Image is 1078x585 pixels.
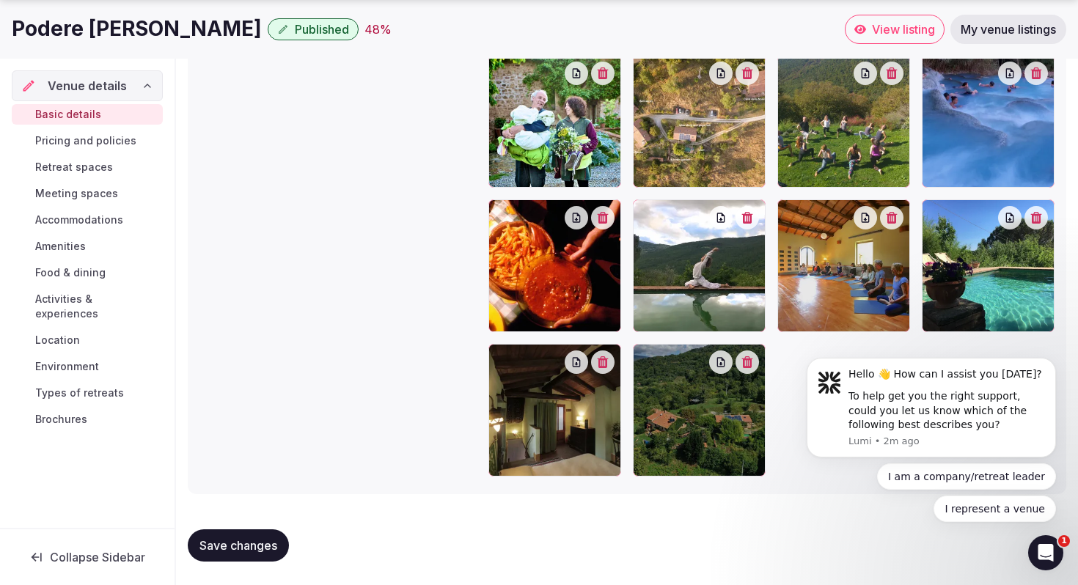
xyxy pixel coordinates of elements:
[35,107,101,122] span: Basic details
[35,213,123,227] span: Accommodations
[12,130,163,151] a: Pricing and policies
[12,409,163,430] a: Brochures
[785,336,1078,545] iframe: Intercom notifications message
[922,199,1055,332] div: image2.jpg
[488,344,621,477] div: 2._Casa_Olivi___bedroom.jpg
[35,265,106,280] span: Food & dining
[12,356,163,377] a: Environment
[35,386,124,400] span: Types of retreats
[1028,535,1063,570] iframe: Intercom live chat
[295,22,349,37] span: Published
[50,550,145,564] span: Collapse Sidebar
[488,199,621,332] div: Our_Kitchen__013.jpg
[1058,535,1070,547] span: 1
[35,160,113,174] span: Retreat spaces
[922,55,1055,188] div: 10.1_Saturnia.jpg
[633,344,766,477] div: DJI_0485.jpg
[777,199,910,332] div: Yoga_by_Eveline_Torres_in_Capannone_005.jpg
[268,18,359,40] button: Published
[12,383,163,403] a: Types of retreats
[633,55,766,188] div: PDM_3.jpg
[12,104,163,125] a: Basic details
[35,292,157,321] span: Activities & experiences
[35,186,118,201] span: Meeting spaces
[12,15,262,43] h1: Podere [PERSON_NAME]
[12,236,163,257] a: Amenities
[35,239,86,254] span: Amenities
[188,529,289,562] button: Save changes
[12,183,163,204] a: Meeting spaces
[12,330,163,350] a: Location
[961,22,1056,37] span: My venue listings
[12,157,163,177] a: Retreat spaces
[364,21,392,38] button: 48%
[950,15,1066,44] a: My venue listings
[12,541,163,573] button: Collapse Sidebar
[35,133,136,148] span: Pricing and policies
[199,538,277,553] span: Save changes
[35,333,80,347] span: Location
[35,412,87,427] span: Brochures
[364,21,392,38] div: 48 %
[633,199,766,332] div: poderedimaggio_002.jpg
[35,359,99,374] span: Environment
[12,289,163,324] a: Activities & experiences
[488,55,621,188] div: Our_Place__005.jpg
[777,55,910,188] div: Copia_di_20161016_115545.jpg
[872,22,935,37] span: View listing
[845,15,945,44] a: View listing
[12,210,163,230] a: Accommodations
[12,262,163,283] a: Food & dining
[48,77,127,95] span: Venue details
